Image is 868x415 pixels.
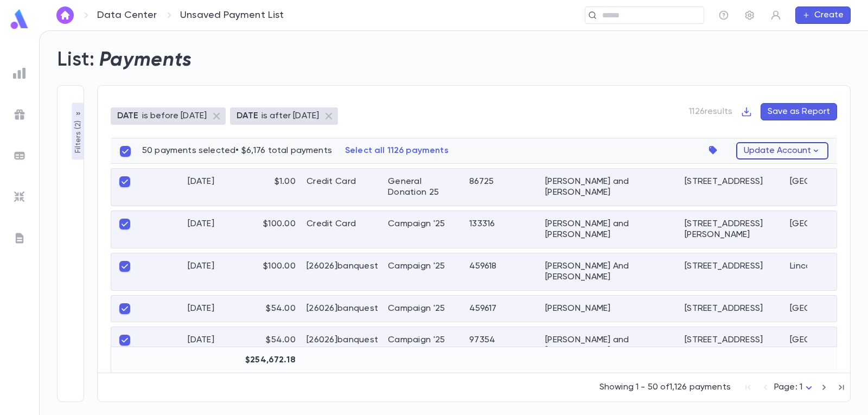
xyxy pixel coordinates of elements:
div: [26026]banquest [301,296,382,322]
button: Save as Report [761,103,837,120]
div: [PERSON_NAME] and [PERSON_NAME] [540,169,679,206]
h2: Payments [99,48,192,72]
p: 50 payments selected [142,145,332,156]
div: [GEOGRAPHIC_DATA] [784,211,866,248]
div: [DATE] [138,169,220,206]
h2: List: [57,48,95,72]
span: Page: 1 [774,383,802,392]
div: 133316 [464,211,540,248]
img: letters_grey.7941b92b52307dd3b8a917253454ce1c.svg [13,232,26,245]
div: 86725 [464,169,540,206]
img: campaigns_grey.99e729a5f7ee94e3726e6486bddda8f1.svg [13,108,26,121]
div: DATEis after [DATE] [230,107,338,125]
div: [DATE] [138,253,220,290]
div: [STREET_ADDRESS] [679,327,784,364]
div: [PERSON_NAME] And [PERSON_NAME] [540,253,679,290]
div: [DATE] [138,211,220,248]
div: 97354 [464,327,540,364]
img: batches_grey.339ca447c9d9533ef1741baa751efc33.svg [13,149,26,162]
div: $54.00 [220,296,301,322]
span: • $6,176 total payments [235,146,332,155]
div: $54.00 [220,327,301,364]
div: [PERSON_NAME] [540,296,679,322]
div: Campaign '25 [382,296,464,322]
p: DATE [117,111,139,122]
img: logo [9,9,30,30]
div: [GEOGRAPHIC_DATA] [784,169,866,206]
div: Page: 1 [774,379,815,396]
div: [26026]banquest [301,253,382,290]
div: [DATE] [138,296,220,322]
p: Select all 1126 payments [345,145,449,156]
div: Credit Card [301,169,382,206]
a: Data Center [97,9,157,21]
div: 459617 [464,296,540,322]
div: [PERSON_NAME] and [PERSON_NAME] [540,327,679,364]
div: DATEis before [DATE] [111,107,226,125]
p: is after [DATE] [261,111,319,122]
div: $100.00 [220,253,301,290]
div: [STREET_ADDRESS] [679,296,784,322]
p: is before [DATE] [142,111,207,122]
div: [DATE] [138,327,220,364]
button: Update Account [736,142,828,159]
div: $1.00 [220,169,301,206]
div: 459618 [464,253,540,290]
button: Create [795,7,851,24]
div: [STREET_ADDRESS][PERSON_NAME] [679,211,784,248]
div: [GEOGRAPHIC_DATA] [784,327,866,364]
img: home_white.a664292cf8c1dea59945f0da9f25487c.svg [59,11,72,20]
img: imports_grey.530a8a0e642e233f2baf0ef88e8c9fcb.svg [13,190,26,203]
p: DATE [237,111,258,122]
div: Campaign '25 [382,211,464,248]
div: [STREET_ADDRESS] [679,253,784,290]
div: General Donation 25 [382,169,464,206]
div: $100.00 [220,211,301,248]
div: Campaign '25 [382,253,464,290]
img: reports_grey.c525e4749d1bce6a11f5fe2a8de1b229.svg [13,67,26,80]
div: $254,672.18 [220,347,301,373]
p: Showing 1 - 50 of 1,126 payments [599,382,731,393]
div: [26026]banquest [301,327,382,364]
div: [PERSON_NAME] and [PERSON_NAME] [540,211,679,248]
p: Filters ( 2 ) [73,118,84,154]
div: Credit Card [301,211,382,248]
div: Lincolnwood [784,253,866,290]
p: 1126 results [689,106,732,117]
button: Filters (2) [72,103,85,160]
p: Unsaved Payment List [180,9,284,21]
div: [GEOGRAPHIC_DATA] [784,296,866,322]
div: [STREET_ADDRESS] [679,169,784,206]
div: Campaign '25 [382,327,464,364]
